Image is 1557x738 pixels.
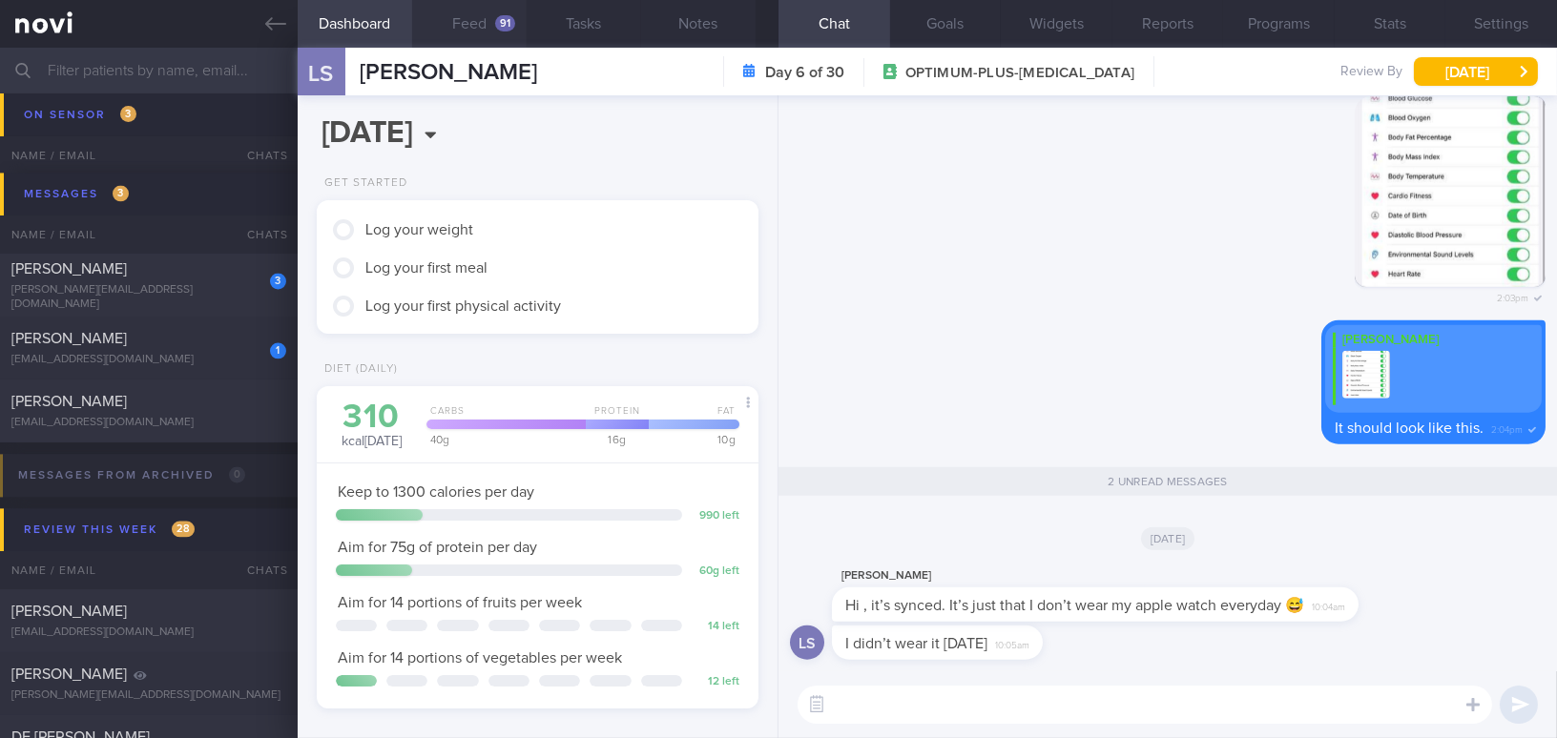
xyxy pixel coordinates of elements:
div: Chats [221,551,298,589]
div: [PERSON_NAME] [832,564,1416,587]
strong: Day 6 of 30 [765,63,844,82]
div: [PERSON_NAME] [1333,333,1534,348]
span: [PERSON_NAME] [360,61,537,84]
span: [PERSON_NAME] [11,331,127,346]
div: 1 [270,342,286,359]
div: [EMAIL_ADDRESS][DOMAIN_NAME] [11,416,286,430]
div: [EMAIL_ADDRESS][DOMAIN_NAME] [11,353,286,367]
span: [PERSON_NAME] [11,394,127,409]
div: [EMAIL_ADDRESS][DOMAIN_NAME] [11,625,286,640]
span: Hi , it’s synced. It’s just that I don’t wear my apple watch everyday 😅 [845,598,1304,613]
div: [PERSON_NAME][EMAIL_ADDRESS][DOMAIN_NAME] [11,283,286,312]
span: [PERSON_NAME] [11,666,127,682]
div: LS [285,36,357,110]
div: 60 g left [692,564,739,579]
span: Keep to 1300 calories per day [338,484,534,500]
div: Messages from Archived [13,462,250,488]
span: 3 [113,185,129,201]
span: 0 [229,466,245,482]
span: It should look like this. [1335,420,1484,436]
span: [PERSON_NAME] [11,113,127,128]
div: Protein [580,405,649,429]
span: Review By [1340,64,1402,81]
img: Replying to photo by Mee Li [1342,351,1390,399]
div: 14 left [692,620,739,634]
span: I didn’t wear it [DATE] [845,636,987,651]
div: Get Started [317,176,407,191]
div: Review this week [19,517,199,543]
span: Aim for 14 portions of fruits per week [338,595,582,610]
span: [PERSON_NAME] [11,604,127,619]
div: Carbs [421,405,586,429]
div: 10 g [643,434,739,445]
div: 3 [270,273,286,289]
div: [PERSON_NAME][EMAIL_ADDRESS][DOMAIN_NAME] [11,688,286,703]
div: 91 [495,15,515,31]
div: Fat [643,405,739,429]
button: [DATE] [1414,57,1538,86]
div: Messages [19,181,134,207]
div: [EMAIL_ADDRESS][DOMAIN_NAME] [11,134,286,149]
div: LS [790,625,824,661]
span: 10:05am [995,634,1029,652]
img: Photo by Mee Li [1355,96,1546,287]
span: 2:03pm [1497,287,1528,305]
div: Chats [221,215,298,254]
div: 40 g [421,434,586,445]
span: Aim for 14 portions of vegetables per week [338,650,622,666]
div: 990 left [692,509,739,523]
div: Diet (Daily) [317,362,398,377]
span: [PERSON_NAME] [11,261,127,277]
span: Aim for 75g of protein per day [338,540,537,555]
div: kcal [DATE] [336,400,407,451]
div: 310 [336,400,407,434]
span: OPTIMUM-PLUS-[MEDICAL_DATA] [905,64,1134,83]
span: [DATE] [1141,527,1195,550]
span: 10:04am [1312,596,1345,614]
span: 2:04pm [1491,419,1523,437]
div: 12 left [692,675,739,689]
div: 16 g [580,434,649,445]
span: 28 [172,521,195,537]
